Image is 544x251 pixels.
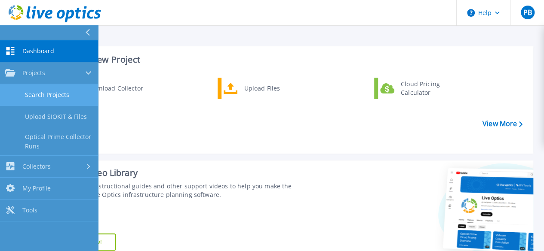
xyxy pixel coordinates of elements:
[50,182,306,199] div: Find tutorials, instructional guides and other support videos to help you make the most of your L...
[523,9,532,16] span: PB
[396,80,460,97] div: Cloud Pricing Calculator
[22,206,37,214] span: Tools
[22,69,45,77] span: Projects
[218,78,306,99] a: Upload Files
[22,163,51,170] span: Collectors
[22,184,51,192] span: My Profile
[61,78,149,99] a: Download Collector
[50,167,306,178] div: Support Video Library
[82,80,147,97] div: Download Collector
[22,47,54,55] span: Dashboard
[483,120,522,128] a: View More
[240,80,304,97] div: Upload Files
[374,78,462,99] a: Cloud Pricing Calculator
[61,55,522,64] h3: Start a New Project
